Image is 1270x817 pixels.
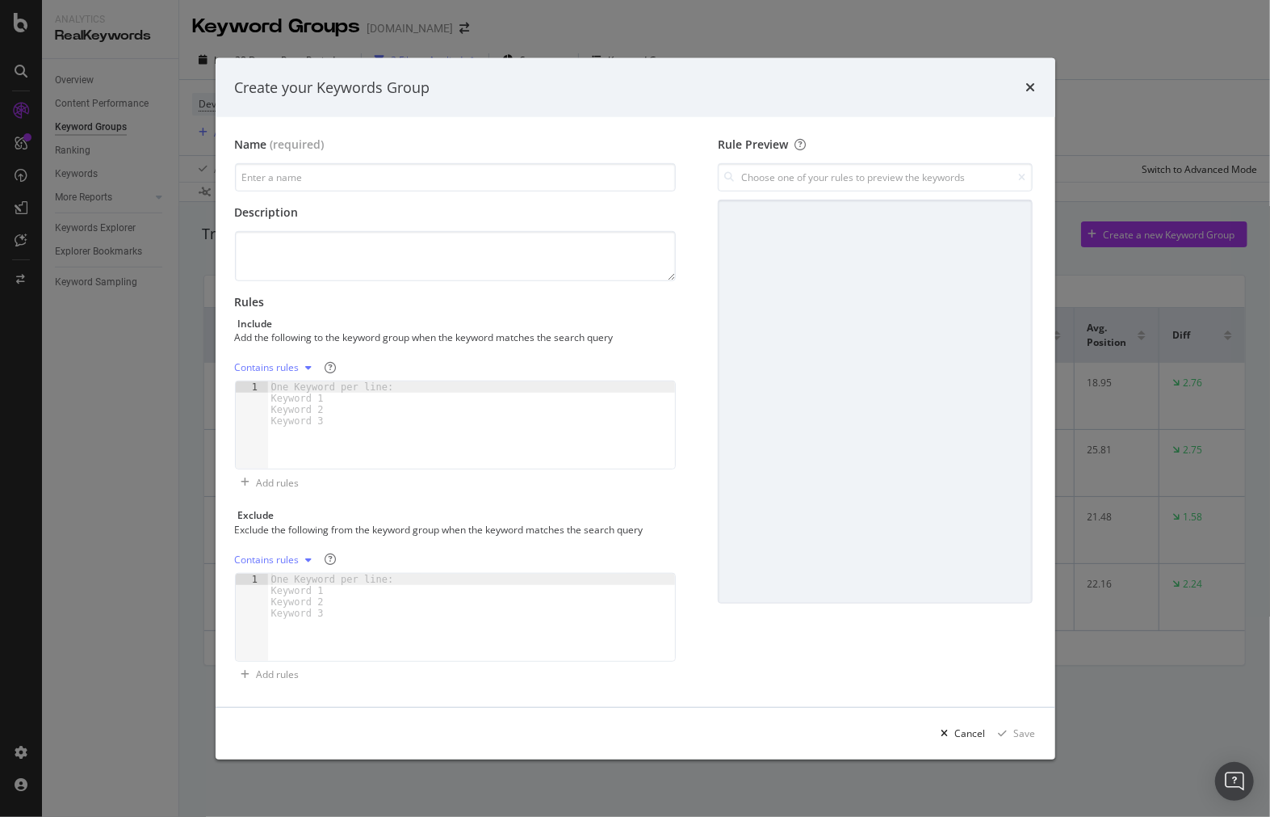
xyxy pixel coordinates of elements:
div: Contains rules [235,555,300,565]
div: 1 [236,574,268,585]
div: One Keyword per line: Keyword 1 Keyword 2 Keyword 3 [268,381,403,427]
div: Exclude [238,508,275,522]
div: Contains rules [235,363,300,373]
button: Add rules [235,470,300,495]
span: (required) [270,137,325,153]
input: Enter a name [235,163,677,192]
div: modal [216,57,1055,759]
div: Add rules [257,667,300,681]
div: One Keyword per line: Keyword 1 Keyword 2 Keyword 3 [268,574,403,619]
div: Description [235,204,677,221]
div: Rules [235,294,677,310]
div: Include [238,317,273,331]
div: Open Intercom Messenger [1215,762,1254,801]
div: 1 [236,381,268,393]
button: Add rules [235,662,300,688]
div: Create your Keywords Group [235,77,430,98]
button: Contains rules [235,547,319,573]
input: Choose one of your rules to preview the keywords [718,163,1032,192]
button: Contains rules [235,355,319,381]
div: Name [235,137,267,153]
div: Save [1014,726,1036,740]
button: Cancel [935,721,986,747]
div: Add the following to the keyword group when the keyword matches the search query [235,331,673,344]
div: Exclude the following from the keyword group when the keyword matches the search query [235,522,673,536]
button: Save [992,721,1036,747]
div: Add rules [257,476,300,490]
div: Rule Preview [718,137,1032,153]
div: Cancel [955,726,986,740]
div: times [1026,77,1036,98]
